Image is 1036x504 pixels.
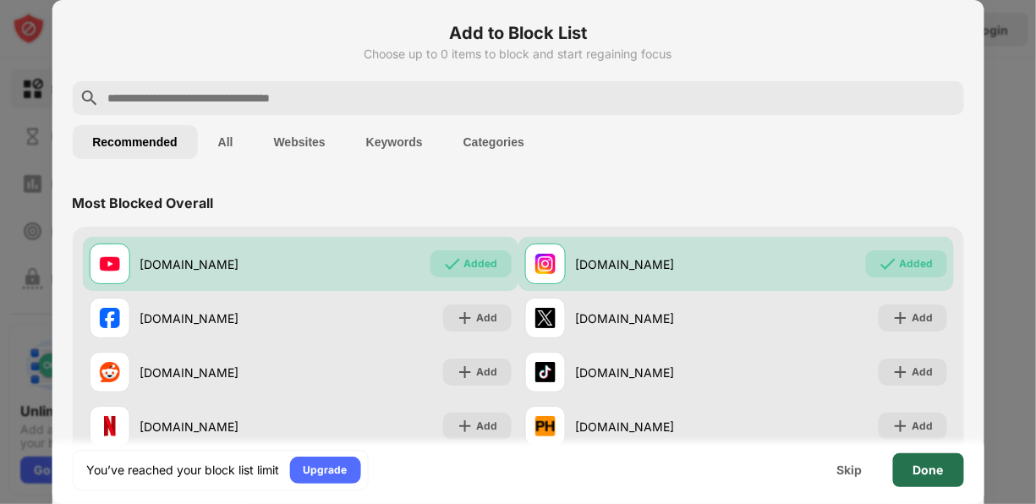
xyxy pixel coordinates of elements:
div: Done [913,463,944,477]
div: Upgrade [303,462,347,479]
div: [DOMAIN_NAME] [576,364,737,381]
div: You’ve reached your block list limit [86,462,279,479]
div: [DOMAIN_NAME] [140,364,300,381]
div: [DOMAIN_NAME] [140,418,300,436]
div: Add [477,418,498,435]
img: favicons [99,308,119,328]
img: favicons [535,362,556,382]
div: Add [913,364,934,381]
div: Choose up to 0 items to block and start regaining focus [72,47,964,61]
div: Add [477,310,498,326]
img: search.svg [79,88,99,108]
button: Recommended [72,125,197,159]
div: [DOMAIN_NAME] [140,310,300,327]
h6: Add to Block List [72,20,964,46]
div: Add [913,418,934,435]
div: Most Blocked Overall [72,194,213,211]
button: Categories [443,125,545,159]
button: Keywords [346,125,443,159]
img: favicons [99,362,119,382]
img: favicons [535,308,556,328]
div: [DOMAIN_NAME] [576,310,737,327]
div: Add [913,310,934,326]
div: Added [900,255,934,272]
div: Skip [837,463,863,477]
div: [DOMAIN_NAME] [576,418,737,436]
div: Add [477,364,498,381]
div: Added [464,255,498,272]
button: All [198,125,254,159]
img: favicons [535,416,556,436]
div: [DOMAIN_NAME] [576,255,737,273]
button: Websites [254,125,346,159]
img: favicons [99,254,119,274]
img: favicons [535,254,556,274]
div: [DOMAIN_NAME] [140,255,300,273]
img: favicons [99,416,119,436]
